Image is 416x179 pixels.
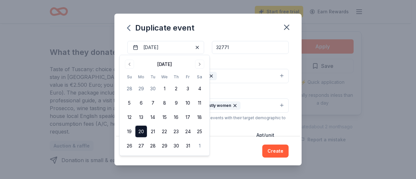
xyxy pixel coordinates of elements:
[170,126,182,137] button: 23
[159,83,170,95] button: 1
[170,140,182,152] button: 30
[147,73,159,80] th: Tuesday
[212,41,289,54] input: 12345 (U.S. only)
[147,126,159,137] button: 21
[194,111,205,123] button: 18
[147,140,159,152] button: 28
[123,140,135,152] button: 26
[182,126,194,137] button: 24
[194,97,205,109] button: 11
[194,126,205,137] button: 25
[147,97,159,109] button: 7
[135,111,147,123] button: 13
[147,83,159,95] button: 30
[182,97,194,109] button: 10
[123,111,135,123] button: 12
[182,83,194,95] button: 3
[123,83,135,95] button: 28
[170,111,182,123] button: 16
[182,140,194,152] button: 31
[159,126,170,137] button: 22
[123,97,135,109] button: 5
[135,97,147,109] button: 6
[135,73,147,80] th: Monday
[159,140,170,152] button: 29
[135,140,147,152] button: 27
[194,83,205,95] button: 4
[170,97,182,109] button: 9
[127,23,194,33] div: Duplicate event
[182,73,194,80] th: Friday
[135,126,147,137] button: 20
[170,83,182,95] button: 2
[159,97,170,109] button: 8
[194,73,205,80] th: Saturday
[157,60,172,68] div: [DATE]
[170,73,182,80] th: Thursday
[256,132,274,138] label: Apt/unit
[127,41,204,54] button: [DATE]
[123,73,135,80] th: Sunday
[199,101,240,110] div: Mostly women
[125,60,134,69] button: Go to previous month
[182,111,194,123] button: 17
[195,60,204,69] button: Go to next month
[147,111,159,123] button: 14
[159,73,170,80] th: Wednesday
[194,140,205,152] button: 1
[135,83,147,95] button: 29
[159,111,170,123] button: 15
[262,145,289,158] button: Create
[123,126,135,137] button: 19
